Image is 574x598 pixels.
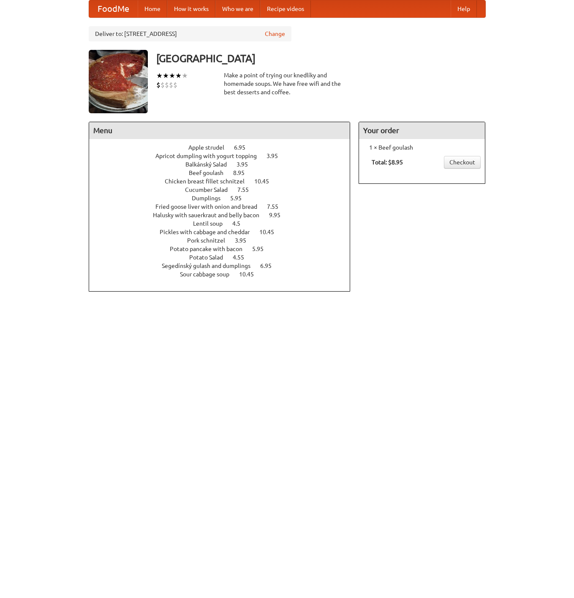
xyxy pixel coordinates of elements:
[189,254,260,261] a: Potato Salad 4.55
[224,71,351,96] div: Make a point of trying our knedlíky and homemade soups. We have free wifi and the best desserts a...
[234,144,254,151] span: 6.95
[185,161,264,168] a: Balkánský Salad 3.95
[444,156,481,169] a: Checkout
[188,144,261,151] a: Apple strudel 6.95
[189,169,232,176] span: Beef goulash
[175,71,182,80] li: ★
[156,71,163,80] li: ★
[192,195,229,202] span: Dumplings
[230,195,250,202] span: 5.95
[165,80,169,90] li: $
[193,220,231,227] span: Lentil soup
[170,246,279,252] a: Potato pancake with bacon 5.95
[237,186,257,193] span: 7.55
[185,161,235,168] span: Balkánský Salad
[180,271,269,278] a: Sour cabbage soup 10.45
[187,237,262,244] a: Pork schnitzel 3.95
[237,161,256,168] span: 3.95
[180,271,238,278] span: Sour cabbage soup
[165,178,253,185] span: Chicken breast fillet schnitzel
[155,203,266,210] span: Fried goose liver with onion and bread
[155,203,294,210] a: Fried goose liver with onion and bread 7.55
[169,80,173,90] li: $
[189,169,260,176] a: Beef goulash 8.95
[359,122,485,139] h4: Your order
[267,153,286,159] span: 3.95
[160,229,258,235] span: Pickles with cabbage and cheddar
[372,159,403,166] b: Total: $8.95
[89,0,138,17] a: FoodMe
[252,246,272,252] span: 5.95
[163,71,169,80] li: ★
[160,229,290,235] a: Pickles with cabbage and cheddar 10.45
[233,169,253,176] span: 8.95
[193,220,256,227] a: Lentil soup 4.5
[156,50,486,67] h3: [GEOGRAPHIC_DATA]
[161,80,165,90] li: $
[185,186,236,193] span: Cucumber Salad
[138,0,167,17] a: Home
[363,143,481,152] li: 1 × Beef goulash
[89,50,148,113] img: angular.jpg
[260,0,311,17] a: Recipe videos
[173,80,177,90] li: $
[451,0,477,17] a: Help
[89,122,350,139] h4: Menu
[162,262,287,269] a: Segedínský gulash and dumplings 6.95
[269,212,289,218] span: 9.95
[155,153,265,159] span: Apricot dumpling with yogurt topping
[265,30,285,38] a: Change
[89,26,291,41] div: Deliver to: [STREET_ADDRESS]
[185,186,264,193] a: Cucumber Salad 7.55
[260,262,280,269] span: 6.95
[232,220,249,227] span: 4.5
[162,262,259,269] span: Segedínský gulash and dumplings
[165,178,285,185] a: Chicken breast fillet schnitzel 10.45
[188,144,233,151] span: Apple strudel
[169,71,175,80] li: ★
[153,212,296,218] a: Halusky with sauerkraut and belly bacon 9.95
[182,71,188,80] li: ★
[192,195,257,202] a: Dumplings 5.95
[167,0,215,17] a: How it works
[239,271,262,278] span: 10.45
[235,237,255,244] span: 3.95
[233,254,253,261] span: 4.55
[156,80,161,90] li: $
[215,0,260,17] a: Who we are
[254,178,277,185] span: 10.45
[189,254,231,261] span: Potato Salad
[155,153,294,159] a: Apricot dumpling with yogurt topping 3.95
[187,237,234,244] span: Pork schnitzel
[267,203,287,210] span: 7.55
[170,246,251,252] span: Potato pancake with bacon
[259,229,283,235] span: 10.45
[153,212,268,218] span: Halusky with sauerkraut and belly bacon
